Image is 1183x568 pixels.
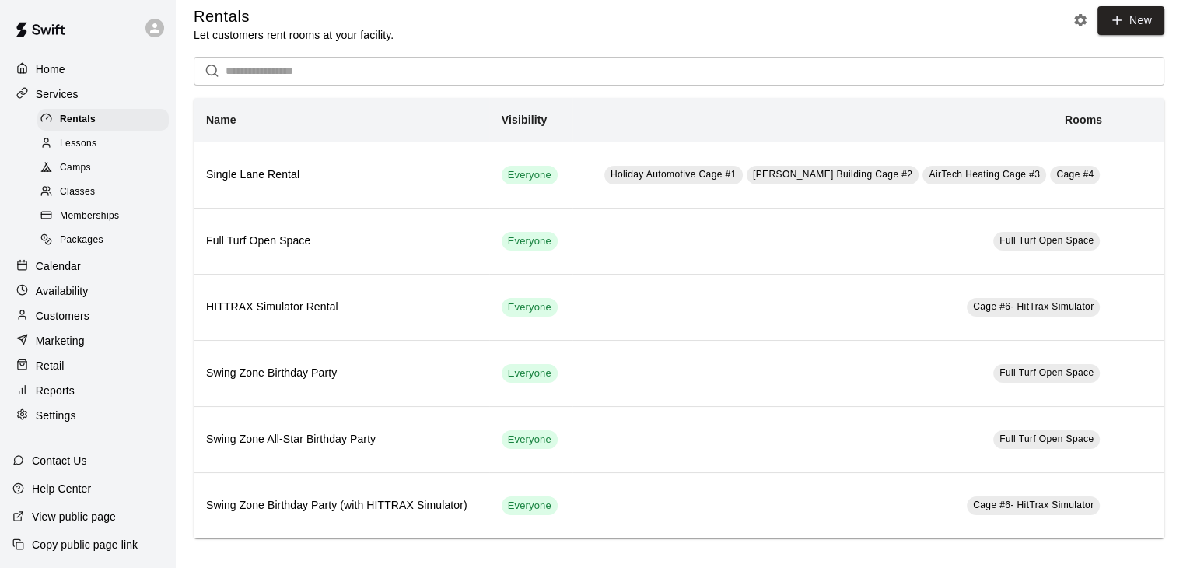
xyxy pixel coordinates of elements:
[999,433,1094,444] span: Full Turf Open Space
[502,298,558,317] div: This service is visible to all of your customers
[502,234,558,249] span: Everyone
[36,61,65,77] p: Home
[36,408,76,423] p: Settings
[32,537,138,552] p: Copy public page link
[37,133,169,155] div: Lessons
[206,299,477,316] h6: HITTRAX Simulator Rental
[502,496,558,515] div: This service is visible to all of your customers
[37,230,169,251] div: Packages
[12,329,163,352] a: Marketing
[37,229,175,253] a: Packages
[60,160,91,176] span: Camps
[60,233,103,248] span: Packages
[12,58,163,81] a: Home
[60,184,95,200] span: Classes
[206,497,477,514] h6: Swing Zone Birthday Party (with HITTRAX Simulator)
[999,235,1094,246] span: Full Turf Open Space
[502,168,558,183] span: Everyone
[12,379,163,402] a: Reports
[37,131,175,156] a: Lessons
[60,136,97,152] span: Lessons
[753,169,912,180] span: [PERSON_NAME] Building Cage #2
[206,233,477,250] h6: Full Turf Open Space
[502,430,558,449] div: This service is visible to all of your customers
[32,481,91,496] p: Help Center
[60,209,119,224] span: Memberships
[194,27,394,43] p: Let customers rent rooms at your facility.
[502,300,558,315] span: Everyone
[32,453,87,468] p: Contact Us
[194,98,1164,538] table: simple table
[36,283,89,299] p: Availability
[36,358,65,373] p: Retail
[12,82,163,106] a: Services
[12,354,163,377] a: Retail
[502,499,558,514] span: Everyone
[36,258,81,274] p: Calendar
[1056,169,1094,180] span: Cage #4
[60,112,96,128] span: Rentals
[37,205,169,227] div: Memberships
[37,107,175,131] a: Rentals
[929,169,1040,180] span: AirTech Heating Cage #3
[12,254,163,278] a: Calendar
[502,114,548,126] b: Visibility
[36,86,79,102] p: Services
[12,404,163,427] a: Settings
[973,301,1094,312] span: Cage #6- HitTrax Simulator
[502,433,558,447] span: Everyone
[194,6,394,27] h5: Rentals
[1069,9,1092,32] button: Rental settings
[1065,114,1102,126] b: Rooms
[206,114,236,126] b: Name
[502,366,558,381] span: Everyone
[37,181,175,205] a: Classes
[12,304,163,328] a: Customers
[973,500,1094,510] span: Cage #6- HitTrax Simulator
[502,364,558,383] div: This service is visible to all of your customers
[502,232,558,251] div: This service is visible to all of your customers
[999,367,1094,378] span: Full Turf Open Space
[37,109,169,131] div: Rentals
[1097,6,1164,35] a: New
[36,383,75,398] p: Reports
[37,156,175,181] a: Camps
[502,166,558,184] div: This service is visible to all of your customers
[206,431,477,448] h6: Swing Zone All-Star Birthday Party
[611,169,737,180] span: Holiday Automotive Cage #1
[12,279,163,303] a: Availability
[32,509,116,524] p: View public page
[36,308,89,324] p: Customers
[37,181,169,203] div: Classes
[37,205,175,229] a: Memberships
[37,157,169,179] div: Camps
[206,167,477,184] h6: Single Lane Rental
[206,365,477,382] h6: Swing Zone Birthday Party
[36,333,85,349] p: Marketing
